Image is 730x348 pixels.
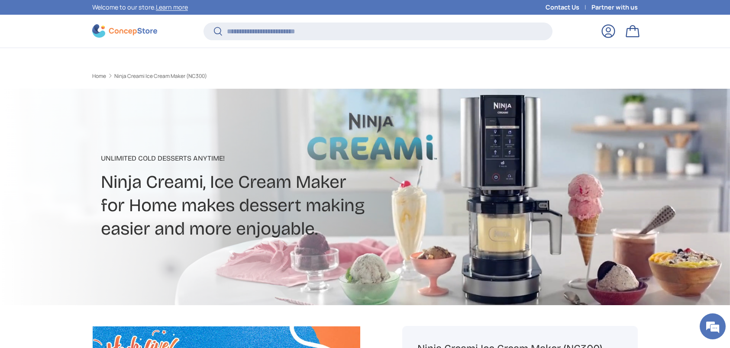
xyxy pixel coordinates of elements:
[101,171,433,241] h2: Ninja Creami, Ice Cream Maker for Home makes dessert making easier and more enjoyable.
[546,3,591,12] a: Contact Us
[92,72,381,80] nav: Breadcrumbs
[591,3,638,12] a: Partner with us
[156,3,188,11] a: Learn more
[92,3,188,12] p: Welcome to our store.
[92,24,157,38] img: ConcepStore
[101,153,433,164] p: Unlimited Cold Desserts Anytime!​
[114,74,207,79] a: Ninja Creami Ice Cream Maker (NC300)
[92,74,106,79] a: Home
